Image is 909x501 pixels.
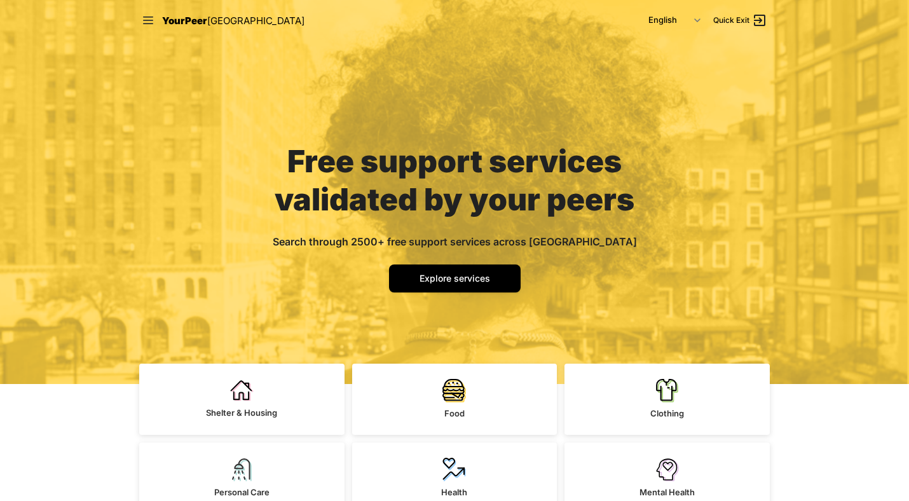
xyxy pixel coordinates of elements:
[162,15,207,27] span: YourPeer
[206,408,277,418] span: Shelter & Housing
[713,15,749,25] span: Quick Exit
[207,15,304,27] span: [GEOGRAPHIC_DATA]
[650,408,684,418] span: Clothing
[162,13,304,29] a: YourPeer[GEOGRAPHIC_DATA]
[214,487,270,497] span: Personal Care
[275,142,634,218] span: Free support services validated by your peers
[139,364,345,435] a: Shelter & Housing
[713,13,767,28] a: Quick Exit
[444,408,465,418] span: Food
[441,487,467,497] span: Health
[564,364,770,435] a: Clothing
[389,264,521,292] a: Explore services
[352,364,557,435] a: Food
[420,273,490,284] span: Explore services
[639,487,695,497] span: Mental Health
[273,235,637,248] span: Search through 2500+ free support services across [GEOGRAPHIC_DATA]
